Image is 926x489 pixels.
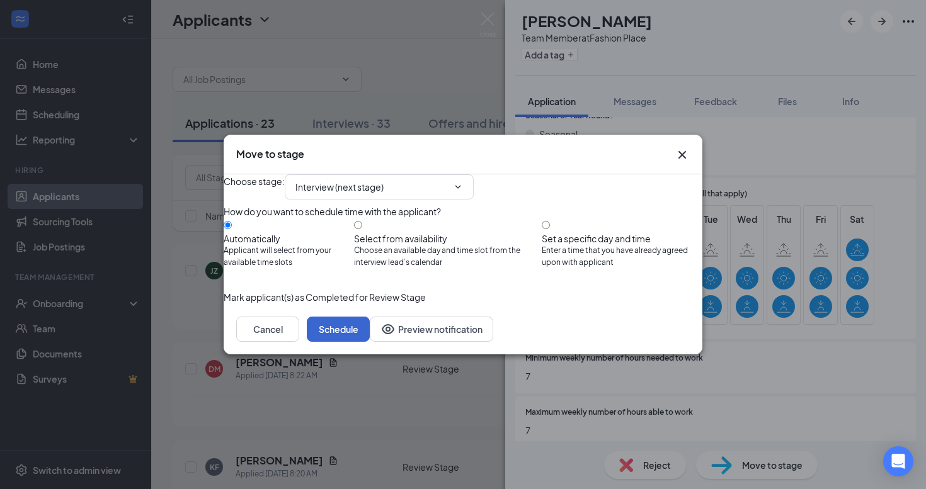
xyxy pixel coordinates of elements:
[883,446,913,476] div: Open Intercom Messenger
[453,182,463,192] svg: ChevronDown
[224,232,354,245] div: Automatically
[675,147,690,162] svg: Cross
[224,205,702,218] div: How do you want to schedule time with the applicant?
[224,290,426,304] span: Mark applicant(s) as Completed for Review Stage
[354,245,542,269] span: Choose an available day and time slot from the interview lead’s calendar
[675,147,690,162] button: Close
[380,322,396,337] svg: Eye
[224,174,285,200] span: Choose stage :
[236,317,299,342] button: Cancel
[370,317,493,342] button: Preview notificationEye
[236,147,304,161] h3: Move to stage
[224,245,354,269] span: Applicant will select from your available time slots
[542,232,702,245] div: Set a specific day and time
[354,232,542,245] div: Select from availability
[542,245,702,269] span: Enter a time that you have already agreed upon with applicant
[307,317,370,342] button: Schedule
